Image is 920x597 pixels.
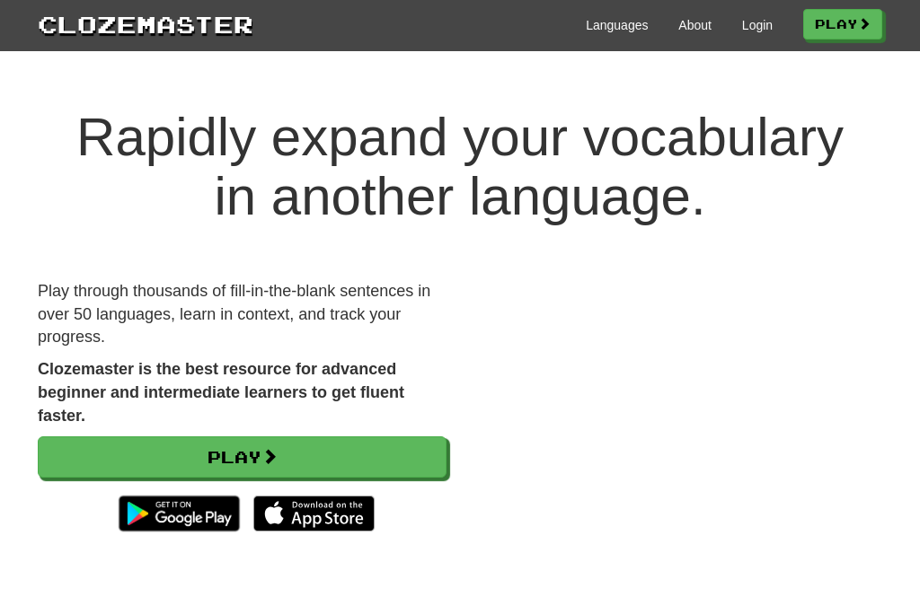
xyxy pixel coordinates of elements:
[38,436,447,478] a: Play
[742,16,773,34] a: Login
[38,280,447,349] p: Play through thousands of fill-in-the-blank sentences in over 50 languages, learn in context, and...
[38,360,404,424] strong: Clozemaster is the best resource for advanced beginner and intermediate learners to get fluent fa...
[678,16,712,34] a: About
[803,9,882,40] a: Play
[110,487,249,540] img: Get it on Google Play
[253,496,375,531] img: Download_on_the_App_Store_Badge_US-UK_135x40-25178aeef6eb6b83b96f5f2d004eda3bffbb37122de64afbaef7...
[586,16,648,34] a: Languages
[38,7,253,40] a: Clozemaster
